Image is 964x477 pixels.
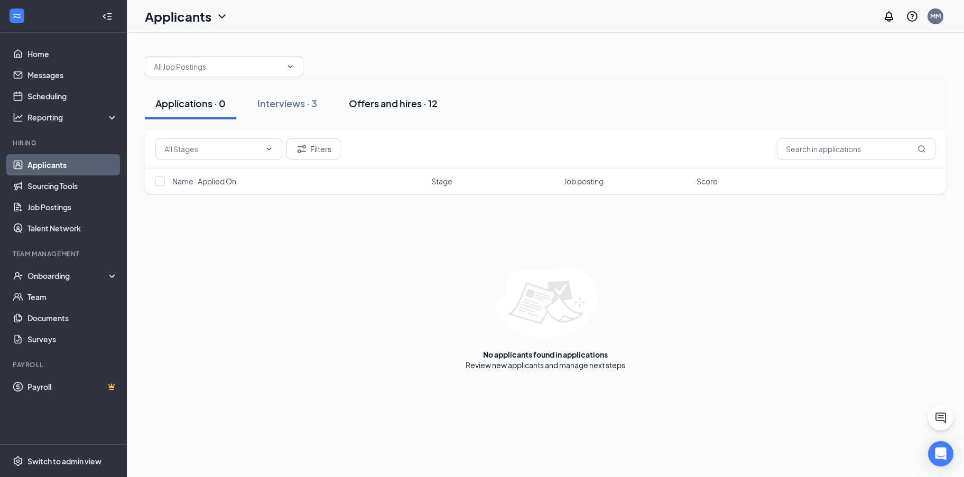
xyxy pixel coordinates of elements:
a: Scheduling [27,86,118,107]
a: Talent Network [27,218,118,239]
a: Home [27,43,118,64]
svg: QuestionInfo [906,10,919,23]
a: Team [27,286,118,307]
svg: Analysis [13,112,23,123]
div: MM [930,12,941,21]
svg: ChevronDown [216,10,228,23]
div: Review new applicants and manage next steps [466,360,625,370]
input: All Stages [164,143,261,155]
a: Surveys [27,329,118,350]
a: PayrollCrown [27,376,118,397]
svg: Filter [295,143,308,155]
div: Offers and hires · 12 [349,97,438,110]
input: All Job Postings [154,61,282,72]
div: Hiring [13,138,116,147]
span: Score [697,176,718,186]
img: empty-state [494,268,597,339]
div: Switch to admin view [27,456,101,466]
span: Stage [431,176,452,186]
a: Sourcing Tools [27,175,118,197]
svg: MagnifyingGlass [917,145,926,153]
svg: UserCheck [13,270,23,281]
svg: ChevronDown [286,62,294,71]
svg: WorkstreamLogo [12,11,22,21]
a: Messages [27,64,118,86]
button: ChatActive [928,405,953,431]
div: Applications · 0 [155,97,226,110]
button: Filter Filters [286,138,340,160]
div: Onboarding [27,270,109,281]
svg: Collapse [102,11,113,22]
a: Applicants [27,154,118,175]
div: Reporting [27,112,118,123]
a: Documents [27,307,118,329]
div: Payroll [13,360,116,369]
svg: ChatActive [934,411,947,424]
a: Job Postings [27,197,118,218]
svg: Settings [13,456,23,466]
span: Name · Applied On [172,176,236,186]
span: Job posting [564,176,604,186]
div: Team Management [13,249,116,258]
div: Interviews · 3 [257,97,317,110]
svg: ChevronDown [265,145,273,153]
h1: Applicants [145,7,211,25]
input: Search in applications [777,138,935,160]
div: Open Intercom Messenger [928,441,953,466]
svg: Notifications [883,10,895,23]
div: No applicants found in applications [483,349,608,360]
